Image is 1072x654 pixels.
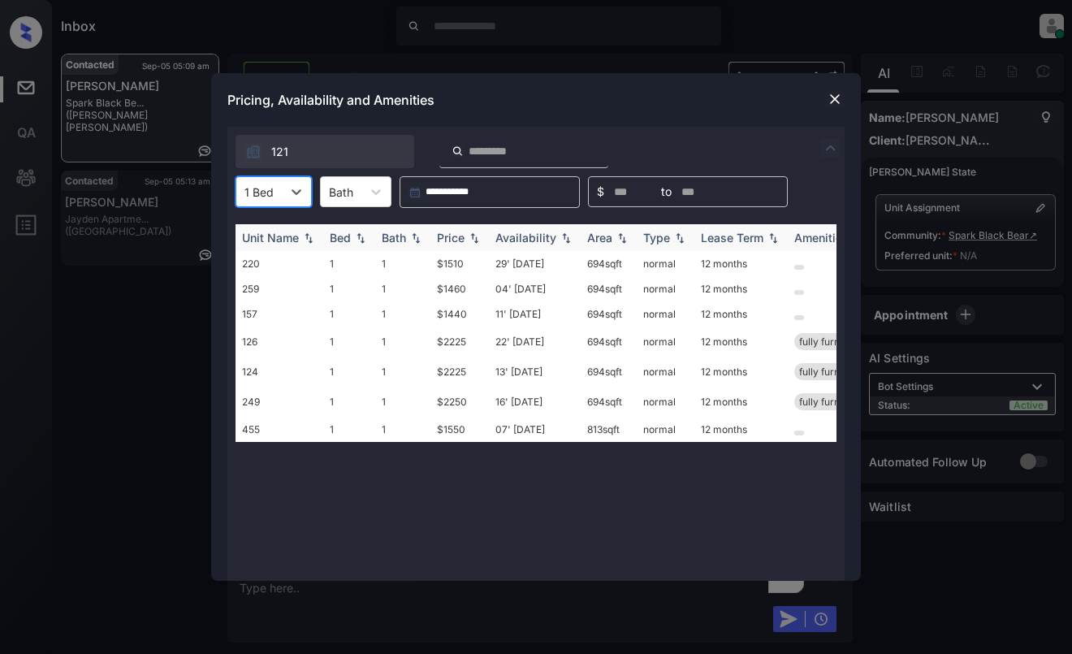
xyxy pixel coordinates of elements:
[701,231,763,245] div: Lease Term
[581,327,637,357] td: 694 sqft
[661,183,672,201] span: to
[587,231,612,245] div: Area
[581,357,637,387] td: 694 sqft
[581,251,637,276] td: 694 sqft
[558,232,574,244] img: sorting
[581,276,637,301] td: 694 sqft
[489,327,581,357] td: 22' [DATE]
[827,91,843,107] img: close
[375,387,430,417] td: 1
[614,232,630,244] img: sorting
[300,232,317,244] img: sorting
[236,417,323,442] td: 455
[637,251,694,276] td: normal
[236,387,323,417] td: 249
[430,251,489,276] td: $1510
[430,387,489,417] td: $2250
[581,301,637,327] td: 694 sqft
[330,231,351,245] div: Bed
[799,336,871,348] span: fully furnished...
[211,73,861,127] div: Pricing, Availability and Amenities
[375,417,430,442] td: 1
[694,417,788,442] td: 12 months
[821,138,841,158] img: icon-zuma
[242,231,299,245] div: Unit Name
[430,301,489,327] td: $1440
[408,232,424,244] img: sorting
[637,417,694,442] td: normal
[375,357,430,387] td: 1
[323,417,375,442] td: 1
[430,417,489,442] td: $1550
[489,251,581,276] td: 29' [DATE]
[375,276,430,301] td: 1
[489,417,581,442] td: 07' [DATE]
[352,232,369,244] img: sorting
[637,327,694,357] td: normal
[323,357,375,387] td: 1
[694,251,788,276] td: 12 months
[466,232,482,244] img: sorting
[489,357,581,387] td: 13' [DATE]
[236,357,323,387] td: 124
[382,231,406,245] div: Bath
[236,327,323,357] td: 126
[794,231,849,245] div: Amenities
[799,396,871,408] span: fully furnished...
[236,251,323,276] td: 220
[236,276,323,301] td: 259
[694,387,788,417] td: 12 months
[637,301,694,327] td: normal
[694,276,788,301] td: 12 months
[489,301,581,327] td: 11' [DATE]
[643,231,670,245] div: Type
[672,232,688,244] img: sorting
[430,276,489,301] td: $1460
[637,387,694,417] td: normal
[271,143,288,161] span: 121
[489,387,581,417] td: 16' [DATE]
[765,232,781,244] img: sorting
[495,231,556,245] div: Availability
[637,357,694,387] td: normal
[597,183,604,201] span: $
[323,301,375,327] td: 1
[245,144,262,160] img: icon-zuma
[581,387,637,417] td: 694 sqft
[581,417,637,442] td: 813 sqft
[489,276,581,301] td: 04' [DATE]
[430,357,489,387] td: $2225
[236,301,323,327] td: 157
[323,327,375,357] td: 1
[452,144,464,158] img: icon-zuma
[323,276,375,301] td: 1
[323,251,375,276] td: 1
[375,251,430,276] td: 1
[637,276,694,301] td: normal
[694,327,788,357] td: 12 months
[694,301,788,327] td: 12 months
[799,366,871,378] span: fully furnished...
[437,231,465,245] div: Price
[375,327,430,357] td: 1
[430,327,489,357] td: $2225
[323,387,375,417] td: 1
[375,301,430,327] td: 1
[694,357,788,387] td: 12 months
